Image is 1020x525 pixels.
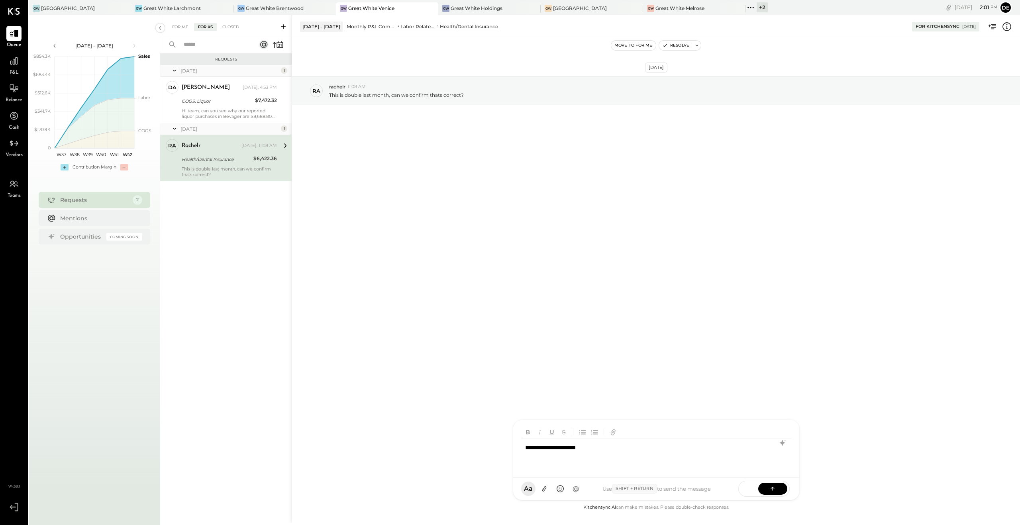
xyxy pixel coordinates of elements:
div: Requests [60,196,129,204]
div: [GEOGRAPHIC_DATA] [553,5,607,12]
text: W37 [56,152,66,157]
div: + 2 [757,2,768,12]
text: $512.6K [35,90,51,96]
div: Hi team, can you see why our reported liquor purchases in Bevager are $8,688.80 but here they're ... [182,108,277,119]
button: Aa [521,482,535,496]
span: Shift + Return [612,484,657,494]
button: @ [569,482,583,496]
div: Great White Larchmont [143,5,201,12]
div: GW [340,5,347,12]
div: 2 [133,195,142,205]
text: $854.3K [33,53,51,59]
a: P&L [0,53,27,76]
div: Monthly P&L Comparison [347,23,396,30]
div: ra [312,87,320,95]
div: Health/Dental Insurance [440,23,498,30]
div: ra [168,142,176,149]
div: 1 [281,67,287,74]
div: GW [647,5,654,12]
div: [DATE], 4:53 PM [243,84,277,91]
div: DA [168,84,177,91]
div: For KitchenSync [916,24,959,30]
button: De [999,1,1012,14]
span: Balance [6,97,22,104]
span: a [529,485,533,493]
text: $683.4K [33,72,51,77]
div: Great White Holdings [451,5,502,12]
div: Coming Soon [106,233,142,241]
div: This is double last month, can we confirm thats correct? [182,166,277,177]
span: rachelr [329,83,345,90]
button: Underline [547,426,557,437]
div: Great White Brentwood [246,5,304,12]
text: Labor [138,95,150,100]
div: GW [135,5,142,12]
div: Health/Dental Insurance [182,155,251,163]
text: 0 [48,145,51,151]
button: Add URL [608,426,618,437]
div: For Me [168,23,192,31]
div: copy link [945,3,953,12]
div: 1 [281,125,287,132]
span: Vendors [6,152,23,159]
div: - [120,164,128,170]
div: [DATE] [962,24,976,29]
span: 11:08 AM [347,84,366,90]
div: For KS [194,23,217,31]
a: Cash [0,108,27,131]
div: GW [545,5,552,12]
span: P&L [10,69,19,76]
text: W41 [110,152,119,157]
button: Move to for me [611,41,656,50]
div: Great White Venice [348,5,394,12]
button: Strikethrough [559,426,569,437]
a: Balance [0,81,27,104]
div: [DATE] - [DATE] [300,22,343,31]
text: W40 [96,152,106,157]
a: Vendors [0,136,27,159]
div: Labor Related Expenses [400,23,436,30]
div: Opportunities [60,233,102,241]
div: [DATE] - [DATE] [61,42,128,49]
text: $341.7K [35,108,51,114]
div: $7,472.32 [255,96,277,104]
button: Resolve [659,41,692,50]
div: Mentions [60,214,138,222]
div: [DATE] [955,4,997,11]
span: Cash [9,124,19,131]
div: [PERSON_NAME] [182,84,230,92]
div: rachelr [182,142,200,150]
button: Ordered List [589,426,600,437]
div: [DATE] [180,67,279,74]
button: Unordered List [577,426,588,437]
div: GW [442,5,449,12]
text: Sales [138,53,150,59]
div: Requests [164,57,288,62]
span: SEND [739,479,758,499]
p: This is double last month, can we confirm thats correct? [329,92,464,98]
span: Queue [7,42,22,49]
div: [DATE] [645,63,667,72]
text: COGS [138,128,151,133]
div: Use to send the message [583,484,730,494]
text: W38 [69,152,79,157]
div: Great White Melrose [655,5,704,12]
a: Teams [0,176,27,200]
text: W42 [123,152,132,157]
text: W39 [82,152,92,157]
text: $170.9K [34,127,51,132]
div: [GEOGRAPHIC_DATA] [41,5,95,12]
button: Bold [523,426,533,437]
div: GW [237,5,245,12]
div: [DATE] [180,125,279,132]
a: Queue [0,26,27,49]
button: Italic [535,426,545,437]
div: Contribution Margin [73,164,116,170]
div: $6,422.36 [253,155,277,163]
div: Closed [218,23,243,31]
div: [DATE], 11:08 AM [241,143,277,149]
span: Teams [8,192,21,200]
div: GW [33,5,40,12]
span: @ [573,485,579,493]
div: COGS, Liquor [182,97,253,105]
